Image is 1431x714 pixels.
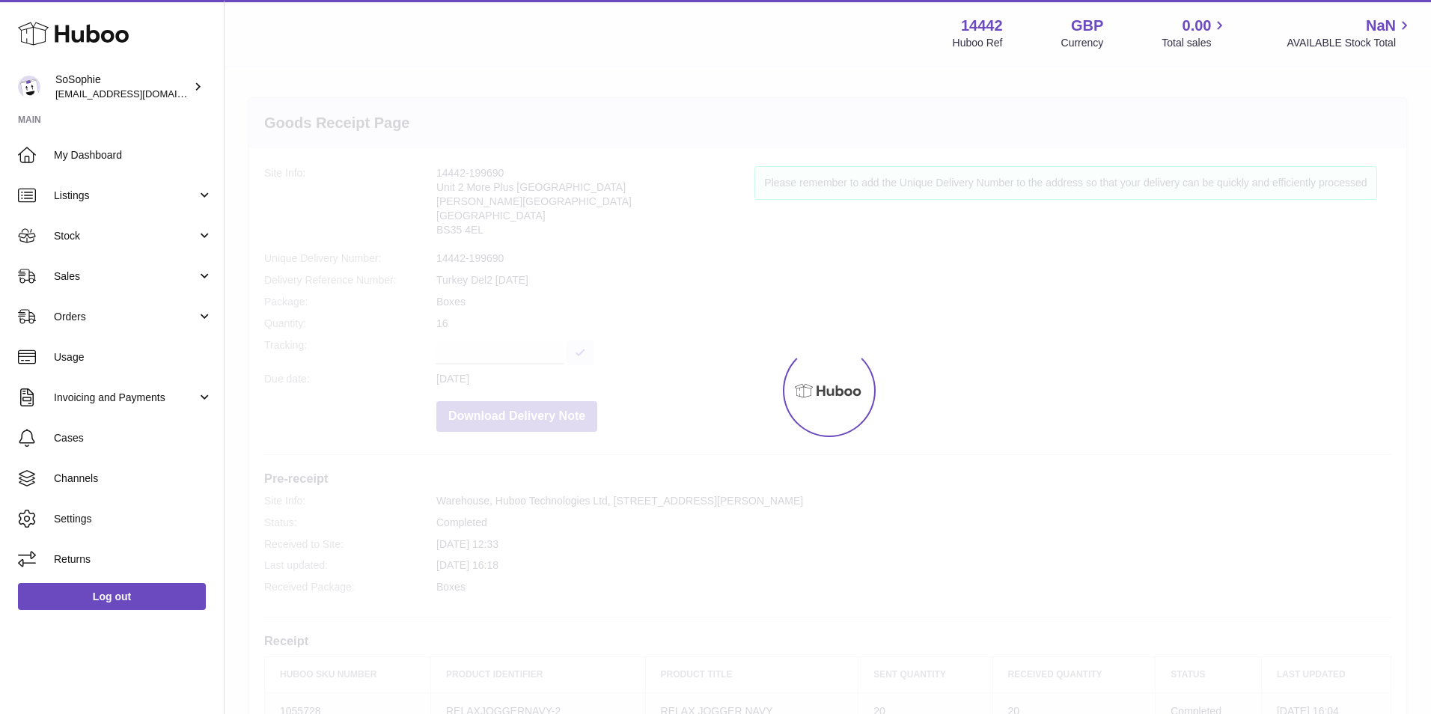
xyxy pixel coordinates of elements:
span: Sales [54,269,197,284]
div: Currency [1061,36,1104,50]
div: SoSophie [55,73,190,101]
span: Orders [54,310,197,324]
img: internalAdmin-14442@internal.huboo.com [18,76,40,98]
span: Cases [54,431,213,445]
span: NaN [1366,16,1396,36]
strong: 14442 [961,16,1003,36]
span: Listings [54,189,197,203]
span: My Dashboard [54,148,213,162]
span: [EMAIL_ADDRESS][DOMAIN_NAME] [55,88,220,100]
span: Returns [54,552,213,567]
a: Log out [18,583,206,610]
span: Stock [54,229,197,243]
span: AVAILABLE Stock Total [1287,36,1413,50]
span: Channels [54,472,213,486]
a: NaN AVAILABLE Stock Total [1287,16,1413,50]
span: Invoicing and Payments [54,391,197,405]
span: Total sales [1162,36,1228,50]
div: Huboo Ref [953,36,1003,50]
span: Settings [54,512,213,526]
span: 0.00 [1183,16,1212,36]
strong: GBP [1071,16,1103,36]
a: 0.00 Total sales [1162,16,1228,50]
span: Usage [54,350,213,364]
